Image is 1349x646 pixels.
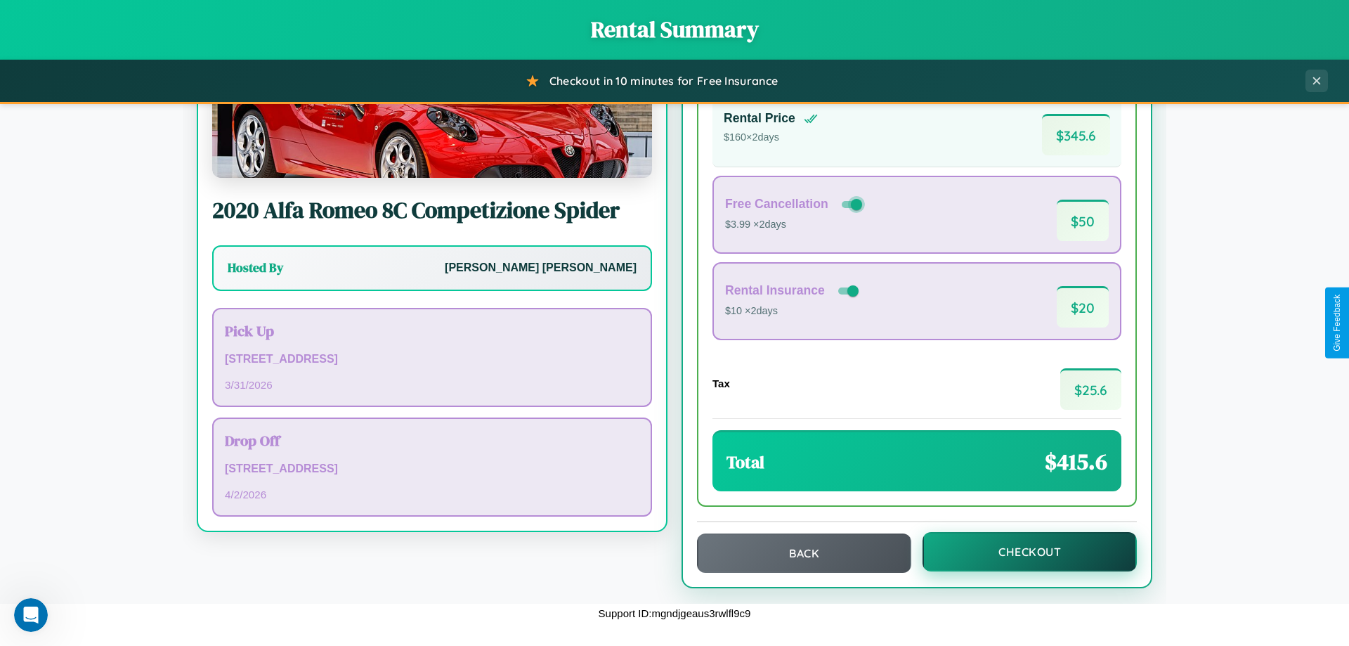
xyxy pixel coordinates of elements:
[712,377,730,389] h4: Tax
[599,604,751,623] p: Support ID: mgndjgeaus3rwlfl9c9
[14,598,48,632] iframe: Intercom live chat
[225,459,639,479] p: [STREET_ADDRESS]
[724,129,818,147] p: $ 160 × 2 days
[445,258,637,278] p: [PERSON_NAME] [PERSON_NAME]
[726,451,764,474] h3: Total
[14,14,1335,45] h1: Rental Summary
[225,430,639,451] h3: Drop Off
[725,283,825,298] h4: Rental Insurance
[724,111,795,126] h4: Rental Price
[225,485,639,504] p: 4 / 2 / 2026
[1060,368,1121,410] span: $ 25.6
[212,37,652,178] img: Alfa Romeo 8C Competizione Spider
[1042,114,1110,155] span: $ 345.6
[549,74,778,88] span: Checkout in 10 minutes for Free Insurance
[725,216,865,234] p: $3.99 × 2 days
[923,532,1137,571] button: Checkout
[228,259,283,276] h3: Hosted By
[1332,295,1342,351] div: Give Feedback
[725,302,861,321] p: $10 × 2 days
[1057,200,1109,241] span: $ 50
[697,534,911,573] button: Back
[225,349,639,370] p: [STREET_ADDRESS]
[225,375,639,394] p: 3 / 31 / 2026
[212,195,652,226] h2: 2020 Alfa Romeo 8C Competizione Spider
[725,197,828,212] h4: Free Cancellation
[1045,446,1107,477] span: $ 415.6
[1057,286,1109,328] span: $ 20
[225,321,639,341] h3: Pick Up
